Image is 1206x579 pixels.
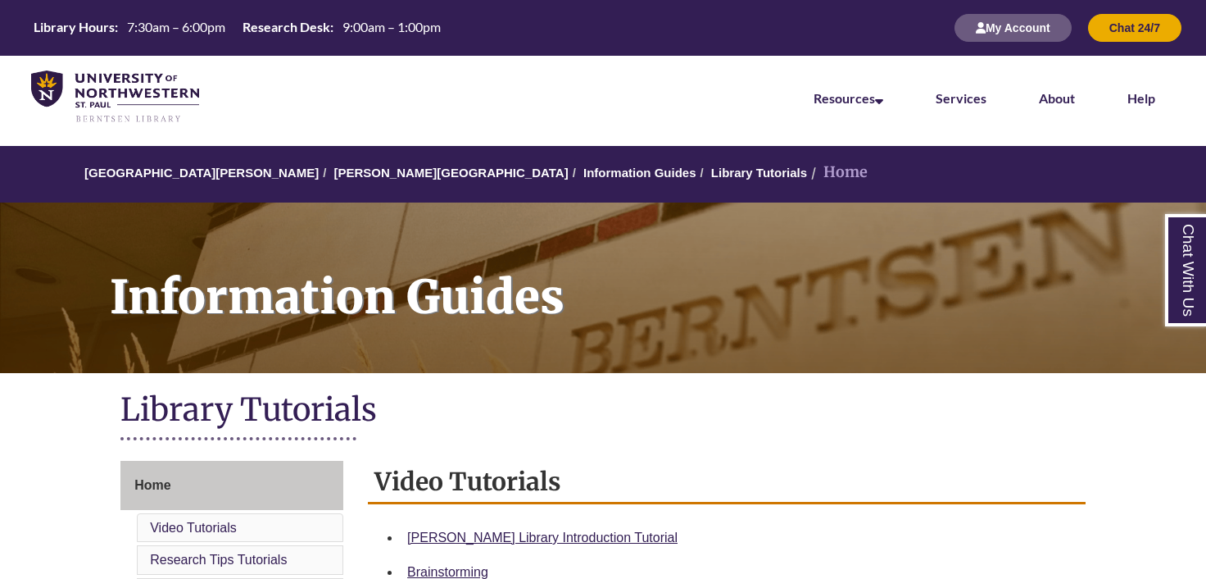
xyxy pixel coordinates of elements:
[1127,90,1155,106] a: Help
[954,21,1072,34] a: My Account
[92,203,1206,352] h1: Information Guides
[236,18,336,36] th: Research Desk:
[84,166,319,180] a: [GEOGRAPHIC_DATA][PERSON_NAME]
[342,19,441,34] span: 9:00am – 1:00pm
[807,161,868,185] li: Home
[134,478,170,492] span: Home
[31,71,199,124] img: UNWSP Library Logo
[711,166,807,180] a: Library Tutorials
[407,531,678,545] a: [PERSON_NAME] Library Introduction Tutorial
[954,14,1072,42] button: My Account
[936,90,986,106] a: Services
[407,565,488,579] a: Brainstorming
[583,166,696,180] a: Information Guides
[120,390,1086,433] h1: Library Tutorials
[27,18,120,36] th: Library Hours:
[1088,14,1181,42] button: Chat 24/7
[27,18,447,38] a: Hours Today
[1088,21,1181,34] a: Chat 24/7
[27,18,447,36] table: Hours Today
[1039,90,1075,106] a: About
[150,521,237,535] a: Video Tutorials
[368,461,1086,504] h2: Video Tutorials
[120,461,343,510] a: Home
[334,166,569,180] a: [PERSON_NAME][GEOGRAPHIC_DATA]
[150,553,287,567] a: Research Tips Tutorials
[127,19,225,34] span: 7:30am – 6:00pm
[814,90,883,106] a: Resources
